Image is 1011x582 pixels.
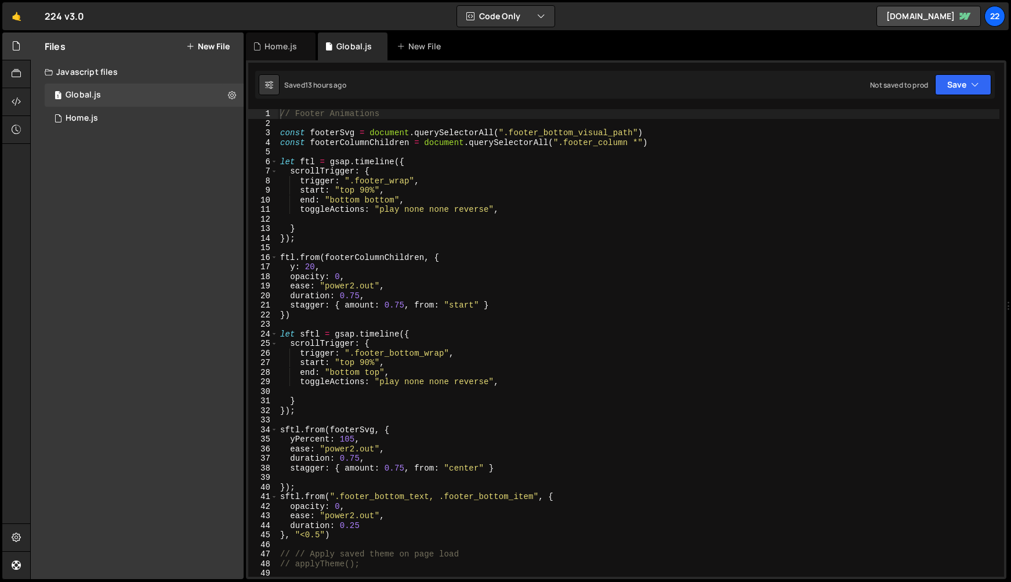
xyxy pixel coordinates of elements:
div: 26 [248,349,278,359]
div: 19 [248,281,278,291]
div: New File [397,41,445,52]
div: 27 [248,358,278,368]
div: 1 [248,109,278,119]
div: 3 [248,128,278,138]
div: 7 [248,167,278,176]
div: 11 [248,205,278,215]
div: 29 [248,377,278,387]
div: 20 [248,291,278,301]
div: 33 [248,415,278,425]
div: 42 [248,502,278,512]
div: Global.js [336,41,372,52]
h2: Files [45,40,66,53]
div: 43 [248,511,278,521]
div: 224 v3.0 [45,9,84,23]
div: Global.js [66,90,101,100]
div: 21 [248,301,278,310]
button: Save [935,74,991,95]
div: 13 hours ago [305,80,346,90]
div: 17 [248,262,278,272]
div: 4 [248,138,278,148]
div: 32 [248,406,278,416]
div: Home.js [66,113,98,124]
div: 22 [248,310,278,320]
div: 9 [248,186,278,196]
a: [DOMAIN_NAME] [876,6,981,27]
div: 47 [248,550,278,559]
div: 8 [248,176,278,186]
div: 16 [248,253,278,263]
div: 13 [248,224,278,234]
div: 23 [248,320,278,330]
a: 22 [984,6,1005,27]
div: Not saved to prod [870,80,928,90]
div: 16437/44814.js [45,107,244,130]
div: 38 [248,464,278,473]
div: 24 [248,330,278,339]
a: 🤙 [2,2,31,30]
button: New File [186,42,230,51]
div: 15 [248,243,278,253]
div: 12 [248,215,278,225]
div: 37 [248,454,278,464]
div: 34 [248,425,278,435]
div: 28 [248,368,278,378]
button: Code Only [457,6,555,27]
div: 18 [248,272,278,282]
div: 49 [248,569,278,579]
div: 5 [248,147,278,157]
div: 35 [248,435,278,444]
div: 39 [248,473,278,483]
div: 16437/44524.js [45,84,244,107]
div: 45 [248,530,278,540]
div: 36 [248,444,278,454]
div: 31 [248,396,278,406]
div: 40 [248,483,278,493]
div: Saved [284,80,346,90]
div: Home.js [264,41,297,52]
div: 14 [248,234,278,244]
div: 41 [248,492,278,502]
div: 46 [248,540,278,550]
div: 30 [248,387,278,397]
div: 25 [248,339,278,349]
div: 44 [248,521,278,531]
div: 10 [248,196,278,205]
div: Javascript files [31,60,244,84]
div: 6 [248,157,278,167]
div: 48 [248,559,278,569]
span: 1 [55,92,61,101]
div: 2 [248,119,278,129]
